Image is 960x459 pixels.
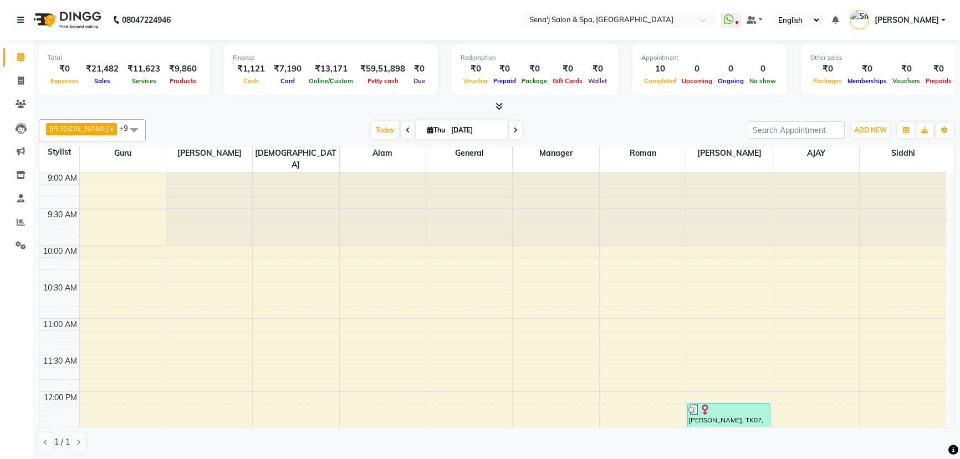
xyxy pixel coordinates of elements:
[600,146,686,160] span: Roman
[854,126,887,134] span: ADD NEW
[860,146,946,160] span: Siddhi
[845,77,890,85] span: Memberships
[233,53,429,63] div: Finance
[54,436,70,448] span: 1 / 1
[39,146,79,158] div: Stylist
[679,63,715,75] div: 0
[890,63,923,75] div: ₹0
[715,63,747,75] div: 0
[641,53,779,63] div: Appointment
[426,146,512,160] span: General
[550,63,585,75] div: ₹0
[119,124,136,132] span: +9
[923,63,954,75] div: ₹0
[923,77,954,85] span: Prepaids
[167,77,199,85] span: Products
[123,63,165,75] div: ₹11,623
[686,146,772,160] span: [PERSON_NAME]
[122,4,171,35] b: 08047224946
[425,126,448,134] span: Thu
[253,146,339,172] span: [DEMOGRAPHIC_DATA]
[461,53,610,63] div: Redemption
[491,77,519,85] span: Prepaid
[550,77,585,85] span: Gift Cards
[340,146,426,160] span: Alam
[91,77,113,85] span: Sales
[41,319,79,330] div: 11:00 AM
[109,124,114,133] a: x
[356,63,410,75] div: ₹59,51,898
[80,146,166,160] span: Guru
[306,77,356,85] span: Online/Custom
[41,246,79,257] div: 10:00 AM
[165,63,201,75] div: ₹9,860
[306,63,356,75] div: ₹13,171
[448,122,503,139] input: 2025-09-04
[48,53,201,63] div: Total
[461,63,491,75] div: ₹0
[747,77,779,85] span: No show
[810,77,845,85] span: Packages
[810,63,845,75] div: ₹0
[461,77,491,85] span: Voucher
[519,77,550,85] span: Package
[491,63,519,75] div: ₹0
[513,146,599,160] span: Manager
[129,77,159,85] span: Services
[679,77,715,85] span: Upcoming
[851,123,890,138] button: ADD NEW
[850,10,869,29] img: Smita Acharekar
[42,392,79,404] div: 12:00 PM
[585,77,610,85] span: Wallet
[41,282,79,294] div: 10:30 AM
[411,77,428,85] span: Due
[166,146,252,160] span: [PERSON_NAME]
[641,63,679,75] div: 10
[81,63,123,75] div: ₹21,482
[875,14,939,26] span: [PERSON_NAME]
[48,77,81,85] span: Expenses
[410,63,429,75] div: ₹0
[278,77,298,85] span: Card
[241,77,262,85] span: Cash
[48,63,81,75] div: ₹0
[49,124,109,133] span: [PERSON_NAME]
[41,355,79,367] div: 11:30 AM
[715,77,747,85] span: Ongoing
[585,63,610,75] div: ₹0
[773,146,859,160] span: AJAY
[28,4,104,35] img: logo
[747,63,779,75] div: 0
[45,209,79,221] div: 9:30 AM
[365,77,401,85] span: Petty cash
[45,172,79,184] div: 9:00 AM
[641,77,679,85] span: Completed
[748,121,845,139] input: Search Appointment
[519,63,550,75] div: ₹0
[890,77,923,85] span: Vouchers
[269,63,306,75] div: ₹7,190
[845,63,890,75] div: ₹0
[371,121,399,139] span: Today
[233,63,269,75] div: ₹1,121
